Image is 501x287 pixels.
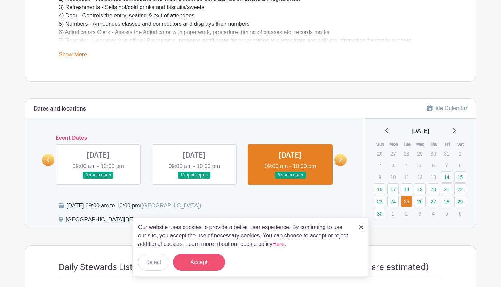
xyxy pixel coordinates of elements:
th: Thu [427,141,441,148]
th: Sat [454,141,468,148]
th: Sun [374,141,387,148]
a: 22 [454,183,466,195]
p: 6 [454,208,466,219]
a: 18 [401,183,412,195]
button: Accept [173,254,225,271]
div: [GEOGRAPHIC_DATA][DEMOGRAPHIC_DATA], [STREET_ADDRESS] [66,216,244,227]
a: 21 [441,183,452,195]
a: 14 [441,171,452,183]
a: 27 [428,196,439,207]
a: Here [272,241,285,247]
p: 2 [374,160,385,171]
th: Fri [440,141,454,148]
p: 31 [441,148,452,159]
a: 30 [374,208,385,219]
th: Tue [400,141,414,148]
p: 3 [414,208,426,219]
p: 4 [401,160,412,171]
p: 12 [414,172,426,182]
a: Show More [59,52,87,60]
span: ([GEOGRAPHIC_DATA]) [140,203,201,209]
p: 13 [428,172,439,182]
p: 10 [387,172,399,182]
p: 27 [387,148,399,159]
p: 2 [401,208,412,219]
a: 24 [387,196,399,207]
h6: Dates and locations [34,106,86,112]
th: Wed [414,141,427,148]
button: Reject [138,254,168,271]
p: 28 [401,148,412,159]
a: 20 [428,183,439,195]
a: 17 [387,183,399,195]
p: 5 [414,160,426,171]
a: 25 [401,196,412,207]
p: 8 [454,160,466,171]
p: Our website uses cookies to provide a better user experience. By continuing to use our site, you ... [138,223,352,248]
a: 19 [414,183,426,195]
p: 29 [414,148,426,159]
p: 1 [454,148,466,159]
img: close_button-5f87c8562297e5c2d7936805f587ecaba9071eb48480494691a3f1689db116b3.svg [359,225,363,229]
p: 5 [441,208,452,219]
span: [DATE] [412,127,429,135]
a: 23 [374,196,385,207]
a: 15 [454,171,466,183]
p: 7 [441,160,452,171]
p: 30 [428,148,439,159]
p: 3 [387,160,399,171]
p: 6 [428,160,439,171]
a: 29 [454,196,466,207]
a: 26 [414,196,426,207]
a: 28 [441,196,452,207]
h6: Event Dates [54,135,334,142]
a: 16 [374,183,385,195]
p: 4 [428,208,439,219]
p: 9 [374,172,385,182]
th: Mon [387,141,400,148]
p: 1 [387,208,399,219]
a: Hide Calendar [427,105,467,111]
h4: Daily Stewards List - Ensembles (am), Singing (eve), (finishing times for all shifts are estimated) [59,262,429,272]
a: View on Map [250,216,282,227]
p: 26 [374,148,385,159]
div: 4) Door - Controls the entry, seating & exit of attendees 5) Numbers - Announces classes and comp... [59,12,442,45]
div: [DATE] 09:00 am to 10:00 pm [66,202,201,210]
p: 11 [401,172,412,182]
